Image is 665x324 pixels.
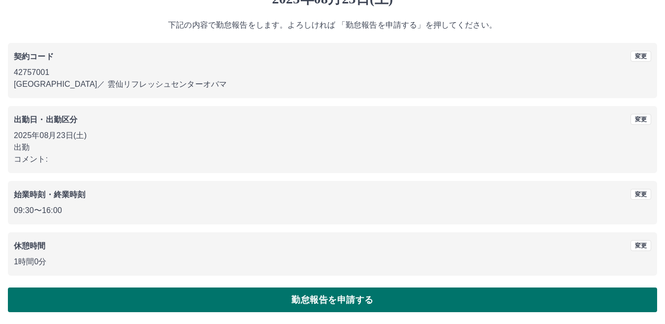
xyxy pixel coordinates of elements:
[630,189,651,200] button: 変更
[14,130,651,142] p: 2025年08月23日(土)
[14,190,85,199] b: 始業時刻・終業時刻
[14,142,651,153] p: 出勤
[14,153,651,165] p: コメント:
[14,256,651,268] p: 1時間0分
[630,240,651,251] button: 変更
[14,78,651,90] p: [GEOGRAPHIC_DATA] ／ 雲仙リフレッシュセンターオバマ
[14,205,651,216] p: 09:30 〜 16:00
[14,67,651,78] p: 42757001
[630,114,651,125] button: 変更
[14,52,54,61] b: 契約コード
[14,115,77,124] b: 出勤日・出勤区分
[8,19,657,31] p: 下記の内容で勤怠報告をします。よろしければ 「勤怠報告を申請する」を押してください。
[630,51,651,62] button: 変更
[8,288,657,312] button: 勤怠報告を申請する
[14,242,46,250] b: 休憩時間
